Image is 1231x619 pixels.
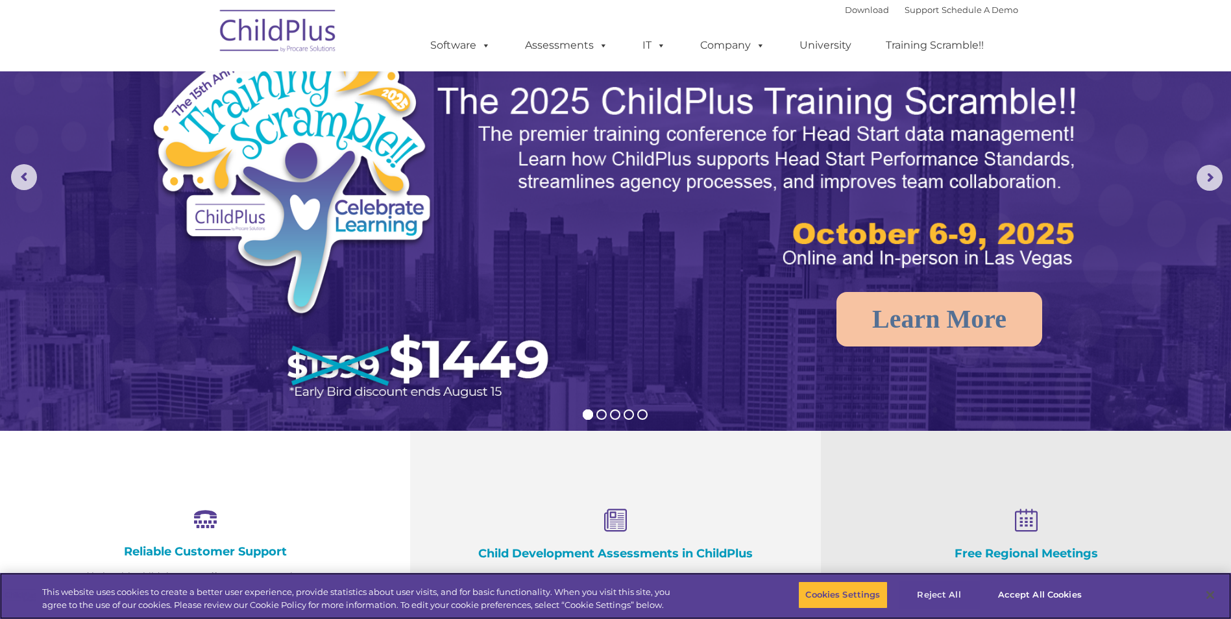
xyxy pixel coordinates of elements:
[886,570,1166,619] p: Not using ChildPlus? These are a great opportunity to network and learn from ChildPlus users. Fin...
[873,32,997,58] a: Training Scramble!!
[798,581,887,609] button: Cookies Settings
[1196,581,1225,609] button: Close
[213,1,343,66] img: ChildPlus by Procare Solutions
[629,32,679,58] a: IT
[687,32,778,58] a: Company
[845,5,1018,15] font: |
[905,5,939,15] a: Support
[845,5,889,15] a: Download
[65,568,345,617] p: Need help with ChildPlus? We offer many convenient ways to contact our amazing Customer Support r...
[180,139,236,149] span: Phone number
[475,570,755,619] p: Experience and analyze child assessments and Head Start data management in one system with zero c...
[42,586,677,611] div: This website uses cookies to create a better user experience, provide statistics about user visit...
[836,292,1042,346] a: Learn More
[417,32,504,58] a: Software
[942,5,1018,15] a: Schedule A Demo
[475,546,755,561] h4: Child Development Assessments in ChildPlus
[512,32,621,58] a: Assessments
[991,581,1089,609] button: Accept All Cookies
[180,86,220,95] span: Last name
[786,32,864,58] a: University
[899,581,980,609] button: Reject All
[886,546,1166,561] h4: Free Regional Meetings
[65,544,345,559] h4: Reliable Customer Support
